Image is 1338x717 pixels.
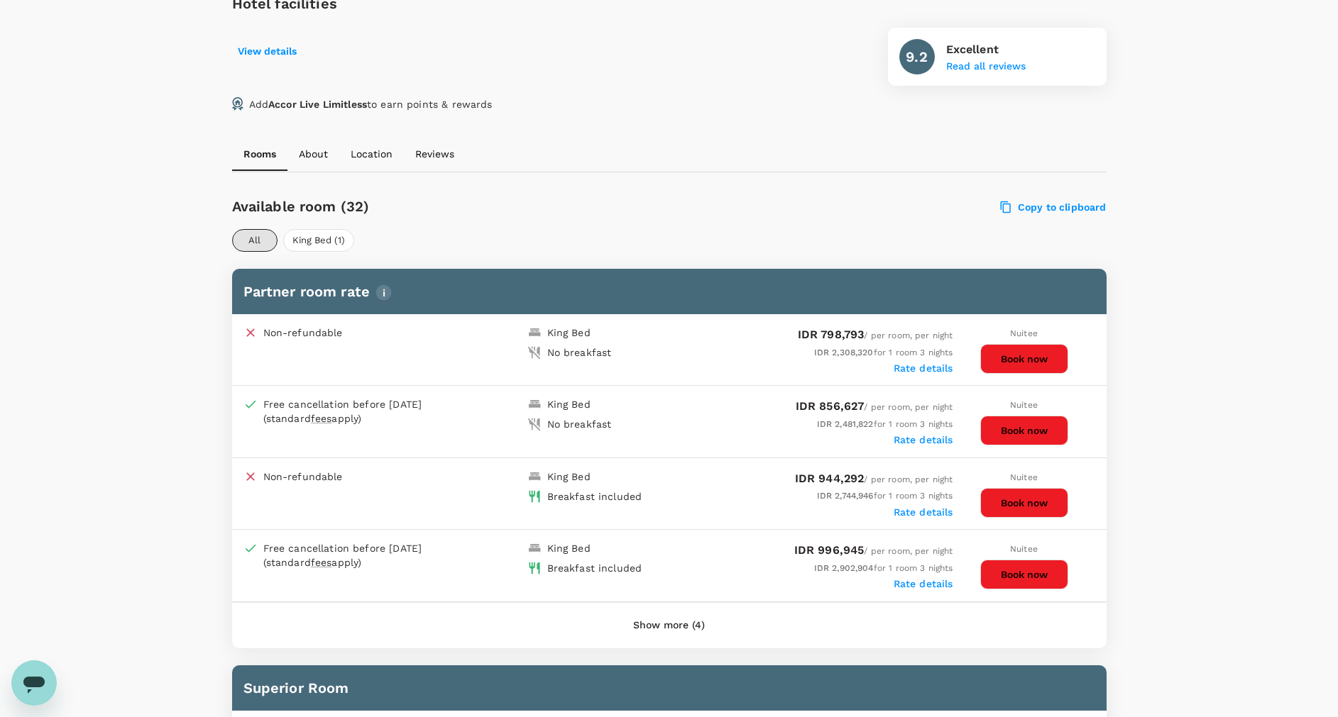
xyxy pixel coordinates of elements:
button: All [232,229,278,252]
button: Show more (4) [613,608,725,643]
button: King Bed (1) [283,229,354,252]
span: / per room, per night [798,330,953,340]
span: IDR 798,793 [798,328,865,341]
span: IDR 2,308,320 [814,348,874,357]
div: Free cancellation before [DATE] (standard apply) [263,397,455,426]
span: Nuitee [1010,472,1038,482]
button: Book now [980,560,1068,589]
button: Book now [980,416,1068,445]
div: No breakfast [547,417,612,431]
h6: Available room (32) [232,195,740,218]
div: No breakfast [547,345,612,360]
h6: Superior Room [243,677,1095,699]
button: Book now [980,344,1068,374]
span: IDR 996,945 [794,543,865,557]
p: Non-refundable [263,326,343,340]
p: Excellent [946,41,1026,58]
label: Rate details [894,434,953,445]
div: King Bed [547,397,591,411]
label: Rate details [894,578,953,589]
span: for 1 room 3 nights [814,563,953,573]
div: Free cancellation before [DATE] (standard apply) [263,541,455,569]
span: fees [311,413,332,424]
img: king-bed-icon [527,541,542,555]
label: Copy to clipboard [1001,201,1107,213]
div: Breakfast included [547,489,642,504]
label: Rate details [894,362,953,374]
p: Add to earn points & rewards [249,97,493,111]
span: IDR 2,744,946 [817,491,874,501]
p: Non-refundable [263,469,343,484]
img: info-tooltip-icon [375,284,392,301]
span: IDR 2,481,822 [817,419,874,429]
span: Nuitee [1010,544,1038,554]
span: for 1 room 3 nights [817,491,953,501]
h6: Partner room rate [243,280,1095,303]
h6: 9.2 [906,45,927,68]
span: IDR 944,292 [795,472,865,485]
span: Accor Live Limitless [268,99,367,110]
div: King Bed [547,326,591,340]
button: Read all reviews [946,61,1026,72]
span: / per room, per night [795,474,953,484]
p: Reviews [415,147,454,161]
label: Rate details [894,506,953,518]
img: king-bed-icon [527,326,542,340]
p: About [299,147,328,161]
span: IDR 2,902,904 [814,563,874,573]
img: king-bed-icon [527,397,542,411]
button: Book now [980,488,1068,518]
div: King Bed [547,469,591,484]
button: View details [238,46,297,57]
span: for 1 room 3 nights [817,419,953,429]
span: / per room, per night [796,402,953,412]
iframe: Button to launch messaging window [11,660,57,706]
p: Rooms [243,147,276,161]
span: fees [311,557,332,568]
span: IDR 856,627 [796,399,865,413]
span: for 1 room 3 nights [814,348,953,357]
img: king-bed-icon [527,469,542,484]
span: Nuitee [1010,328,1038,338]
span: Nuitee [1010,400,1038,410]
div: King Bed [547,541,591,555]
span: / per room, per night [794,546,953,556]
p: Location [351,147,393,161]
div: Breakfast included [547,561,642,575]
